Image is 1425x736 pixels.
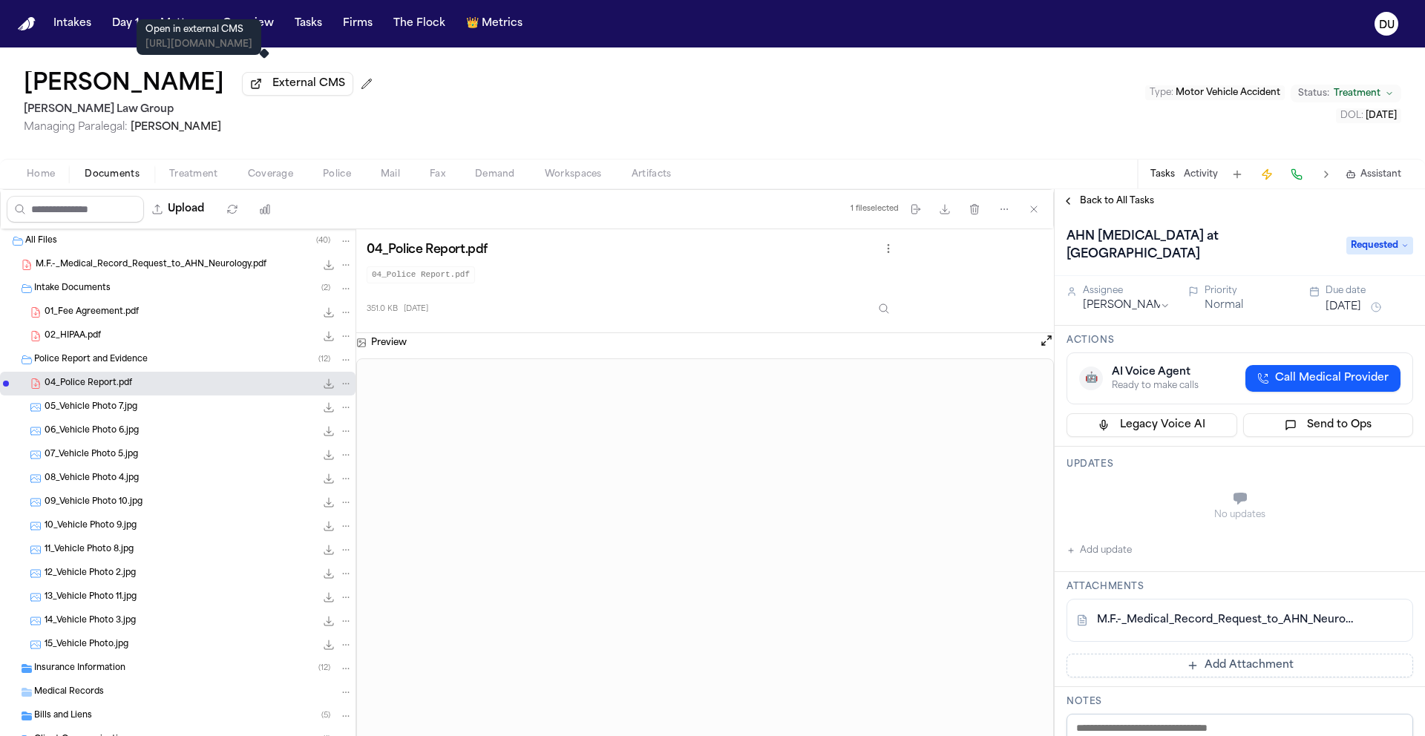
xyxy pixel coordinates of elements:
[45,496,142,509] span: 09_Vehicle Photo 10.jpg
[45,473,139,485] span: 08_Vehicle Photo 4.jpg
[1291,85,1401,102] button: Change status from Treatment
[1366,111,1397,120] span: [DATE]
[45,378,132,390] span: 04_Police Report.pdf
[45,401,137,414] span: 05_Vehicle Photo 7.jpg
[1326,285,1413,297] div: Due date
[1067,509,1413,521] div: No updates
[24,71,224,98] button: Edit matter name
[321,329,336,344] button: Download 02_HIPAA.pdf
[248,168,293,180] span: Coverage
[321,712,330,720] span: ( 5 )
[367,303,398,315] span: 351.0 KB
[47,10,97,37] button: Intakes
[321,257,336,272] button: Download M.F.-_Medical_Record_Request_to_AHN_Neurology.pdf
[321,400,336,415] button: Download 05_Vehicle Photo 7.jpg
[1326,300,1361,315] button: [DATE]
[321,614,336,628] button: Download 14_Vehicle Photo 3.jpg
[460,10,528,37] button: crownMetrics
[323,168,351,180] span: Police
[316,237,330,245] span: ( 40 )
[34,283,111,295] span: Intake Documents
[85,168,140,180] span: Documents
[321,495,336,510] button: Download 09_Vehicle Photo 10.jpg
[381,168,400,180] span: Mail
[24,122,128,133] span: Managing Paralegal:
[367,243,488,257] h3: 04_Police Report.pdf
[482,16,522,31] span: Metrics
[45,544,134,556] span: 11_Vehicle Photo 8.jpg
[34,686,104,699] span: Medical Records
[367,266,475,283] code: 04_Police Report.pdf
[45,306,139,319] span: 01_Fee Agreement.pdf
[545,168,602,180] span: Workspaces
[289,10,328,37] button: Tasks
[217,10,280,37] button: Overview
[321,447,336,462] button: Download 07_Vehicle Photo 5.jpg
[1245,365,1401,392] button: Call Medical Provider
[45,449,138,461] span: 07_Vehicle Photo 5.jpg
[272,76,345,91] span: External CMS
[1257,164,1277,185] button: Create Immediate Task
[45,591,137,604] span: 13_Vehicle Photo 11.jpg
[154,10,208,37] button: Matters
[45,330,101,343] span: 02_HIPAA.pdf
[851,204,899,214] div: 1 file selected
[430,168,445,180] span: Fax
[466,16,479,31] span: crown
[404,303,428,315] span: [DATE]
[45,615,136,628] span: 14_Vehicle Photo 3.jpg
[131,122,221,133] span: [PERSON_NAME]
[18,17,36,31] a: Home
[337,10,379,37] button: Firms
[1150,168,1175,180] button: Tasks
[34,354,148,367] span: Police Report and Evidence
[1205,298,1243,313] button: Normal
[1112,365,1199,380] div: AI Voice Agent
[1039,333,1054,348] button: Open preview
[321,424,336,438] button: Download 06_Vehicle Photo 6.jpg
[7,196,144,223] input: Search files
[321,566,336,581] button: Download 12_Vehicle Photo 2.jpg
[1085,371,1098,386] span: 🤖
[1039,333,1054,352] button: Open preview
[18,17,36,31] img: Finch Logo
[1145,85,1285,100] button: Edit Type: Motor Vehicle Accident
[45,425,139,438] span: 06_Vehicle Photo 6.jpg
[632,168,672,180] span: Artifacts
[27,168,55,180] span: Home
[1067,542,1132,559] button: Add update
[1205,285,1292,297] div: Priority
[1340,111,1363,120] span: DOL :
[321,519,336,533] button: Download 10_Vehicle Photo 9.jpg
[1298,88,1329,99] span: Status:
[1176,88,1280,97] span: Motor Vehicle Accident
[144,196,213,223] button: Upload
[321,471,336,486] button: Download 08_Vehicle Photo 4.jpg
[321,542,336,557] button: Download 11_Vehicle Photo 8.jpg
[321,305,336,320] button: Download 01_Fee Agreement.pdf
[106,10,145,37] a: Day 1
[387,10,451,37] button: The Flock
[871,295,897,322] button: Inspect
[1346,237,1413,254] span: Requested
[1346,168,1401,180] button: Assistant
[34,663,125,675] span: Insurance Information
[24,101,379,119] h2: [PERSON_NAME] Law Group
[1360,168,1401,180] span: Assistant
[45,568,136,580] span: 12_Vehicle Photo 2.jpg
[45,520,137,533] span: 10_Vehicle Photo 9.jpg
[1334,88,1380,99] span: Treatment
[169,168,218,180] span: Treatment
[321,637,336,652] button: Download 15_Vehicle Photo.jpg
[145,24,252,36] p: Open in external CMS
[1227,164,1248,185] button: Add Task
[24,71,224,98] h1: [PERSON_NAME]
[321,376,336,391] button: Download 04_Police Report.pdf
[1112,380,1199,392] div: Ready to make calls
[1067,413,1237,437] button: Legacy Voice AI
